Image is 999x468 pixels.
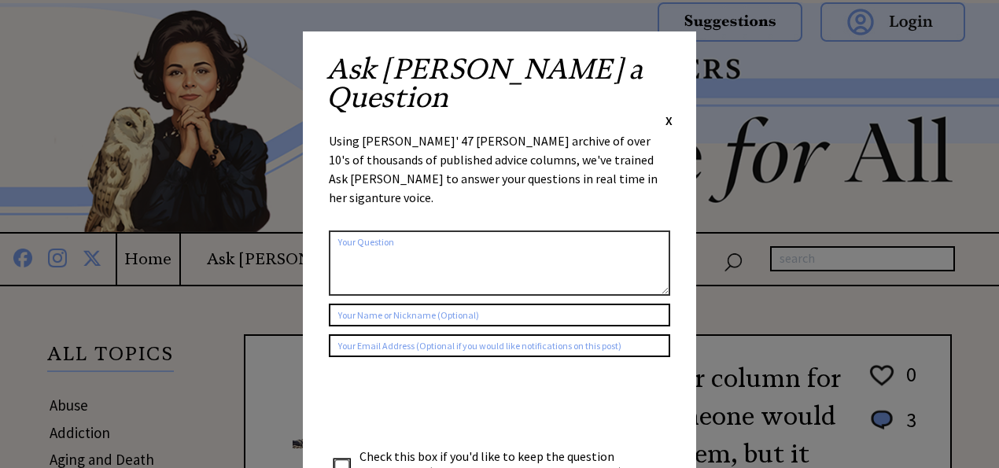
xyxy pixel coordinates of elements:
div: Using [PERSON_NAME]' 47 [PERSON_NAME] archive of over 10's of thousands of published advice colum... [329,131,670,223]
input: Your Email Address (Optional if you would like notifications on this post) [329,334,670,357]
iframe: reCAPTCHA [329,373,568,434]
span: X [665,112,673,128]
h2: Ask [PERSON_NAME] a Question [326,55,673,112]
input: Your Name or Nickname (Optional) [329,304,670,326]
